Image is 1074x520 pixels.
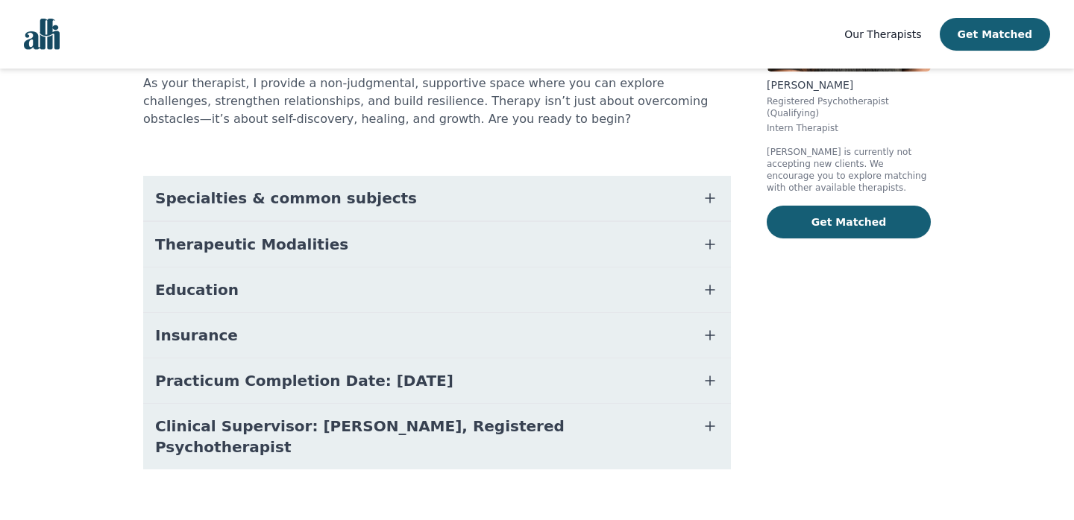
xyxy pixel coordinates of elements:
span: Insurance [155,325,238,346]
p: Registered Psychotherapist (Qualifying) [767,95,931,119]
button: Clinical Supervisor: [PERSON_NAME], Registered Psychotherapist [143,404,731,469]
p: As your therapist, I provide a non-judgmental, supportive space where you can explore challenges,... [143,74,731,128]
span: Practicum Completion Date: [DATE] [155,370,453,391]
p: [PERSON_NAME] is currently not accepting new clients. We encourage you to explore matching with o... [767,146,931,194]
span: Specialties & common subjects [155,188,417,209]
button: Therapeutic Modalities [143,222,731,267]
button: Specialties & common subjects [143,176,731,221]
button: Practicum Completion Date: [DATE] [143,358,731,403]
span: Education [155,279,239,300]
span: Our Therapists [844,28,921,40]
img: alli logo [24,19,60,50]
a: Our Therapists [844,25,921,43]
span: Therapeutic Modalities [155,234,348,255]
button: Education [143,267,731,312]
button: Get Matched [767,206,931,238]
p: [PERSON_NAME] [767,77,931,92]
button: Insurance [143,313,731,358]
span: Clinical Supervisor: [PERSON_NAME], Registered Psychotherapist [155,416,683,457]
p: Intern Therapist [767,122,931,134]
button: Get Matched [940,18,1050,51]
